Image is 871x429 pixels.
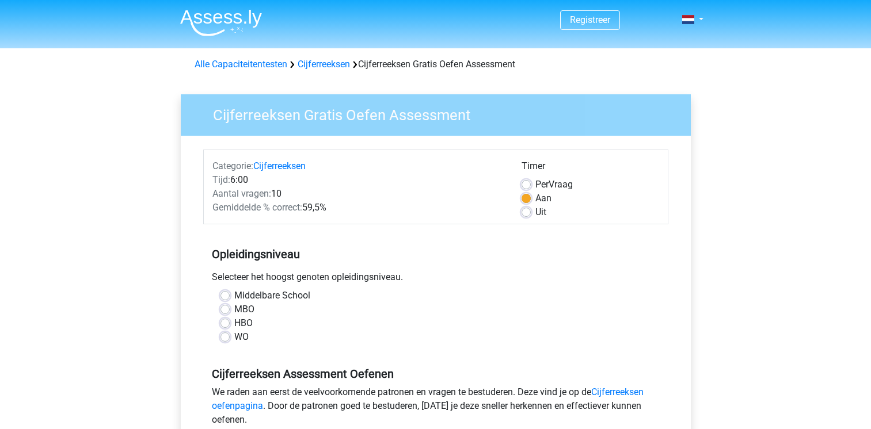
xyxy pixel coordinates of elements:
a: Cijferreeksen [253,160,306,171]
label: HBO [234,316,253,330]
div: Timer [522,159,659,178]
div: 6:00 [204,173,513,187]
div: Cijferreeksen Gratis Oefen Assessment [190,58,682,71]
h5: Cijferreeksen Assessment Oefenen [212,367,660,381]
h3: Cijferreeksen Gratis Oefen Assessment [199,102,682,124]
span: Gemiddelde % correct: [212,202,302,213]
a: Alle Capaciteitentesten [195,59,287,70]
span: Per [535,179,549,190]
img: Assessly [180,9,262,36]
div: Selecteer het hoogst genoten opleidingsniveau. [203,270,668,289]
label: Aan [535,191,551,205]
label: Vraag [535,178,573,191]
span: Aantal vragen: [212,188,271,199]
div: 10 [204,187,513,201]
span: Categorie: [212,160,253,171]
h5: Opleidingsniveau [212,243,660,266]
label: Uit [535,205,546,219]
label: Middelbare School [234,289,310,302]
a: Cijferreeksen [298,59,350,70]
label: MBO [234,302,254,316]
a: Registreer [570,14,610,25]
span: Tijd: [212,174,230,185]
div: 59,5% [204,201,513,215]
label: WO [234,330,249,344]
